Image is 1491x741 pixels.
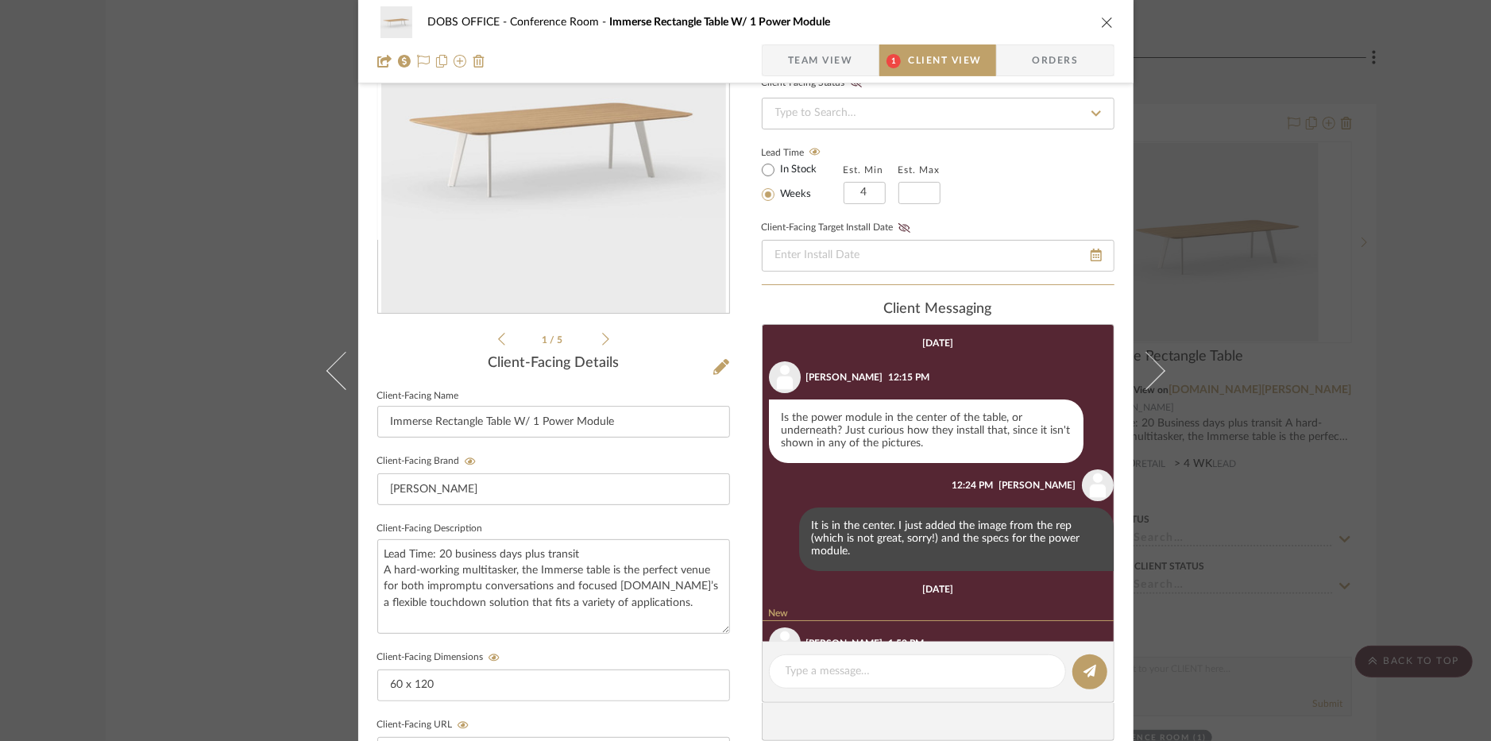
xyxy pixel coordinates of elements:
span: Team View [788,44,853,76]
img: Remove from project [473,55,485,68]
div: client Messaging [762,301,1114,318]
button: Client-Facing URL [453,720,474,731]
img: user_avatar.png [769,361,801,393]
button: Client-Facing Dimensions [484,652,505,663]
button: close [1100,15,1114,29]
span: Immerse Rectangle Table W/ 1 Power Module [610,17,831,28]
span: Client View [909,44,982,76]
label: Weeks [778,187,812,202]
input: Enter Client-Facing Brand [377,473,730,505]
label: Lead Time [762,145,844,160]
mat-radio-group: Select item type [762,160,844,204]
div: [PERSON_NAME] [999,478,1076,492]
button: Client-Facing Brand [460,456,481,467]
div: [PERSON_NAME] [806,636,883,650]
label: Client-Facing Name [377,392,459,400]
label: Client-Facing Dimensions [377,652,505,663]
label: Est. Max [898,164,941,176]
span: 5 [557,335,565,345]
span: Conference Room [511,17,610,28]
div: [DATE] [922,584,953,595]
span: Orders [1014,44,1095,76]
div: 12:24 PM [952,478,994,492]
input: Type to Search… [762,98,1114,129]
img: 3650d5ac-0e62-4745-b9ec-582c6aa64533_48x40.jpg [377,6,415,38]
button: Lead Time [805,145,826,160]
input: Enter Client-Facing Item Name [377,406,730,438]
div: Is the power module in the center of the table, or underneath? Just curious how they install that... [769,399,1083,463]
div: It is in the center. I just added the image from the rep (which is not great, sorry!) and the spe... [799,508,1114,571]
div: [PERSON_NAME] [806,370,883,384]
span: / [550,335,557,345]
label: In Stock [778,163,817,177]
div: New [763,608,1120,621]
label: Client-Facing Target Install Date [762,222,915,233]
label: Client-Facing URL [377,720,474,731]
span: DOBS OFFICE [428,17,511,28]
div: [DATE] [922,338,953,349]
div: Client-Facing Details [377,355,730,372]
img: user_avatar.png [769,627,801,659]
div: 12:15 PM [889,370,930,384]
span: 1 [886,54,901,68]
div: 1:52 PM [889,636,925,650]
img: user_avatar.png [1082,469,1114,501]
button: Client-Facing Target Install Date [894,222,915,233]
label: Client-Facing Brand [377,456,481,467]
label: Est. Min [844,164,884,176]
label: Client-Facing Description [377,525,483,533]
input: Enter Install Date [762,240,1114,272]
span: 1 [542,335,550,345]
input: Enter item dimensions [377,670,730,701]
